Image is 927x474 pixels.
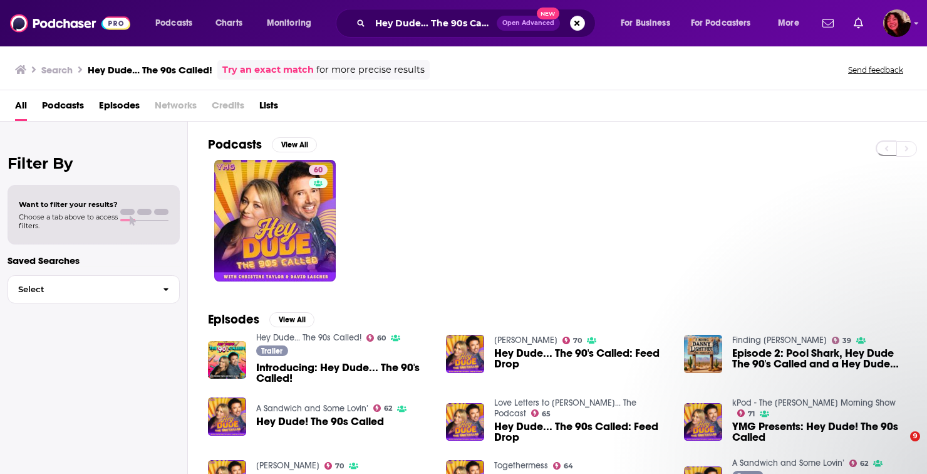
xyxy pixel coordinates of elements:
span: Want to filter your results? [19,200,118,209]
a: 62 [849,460,869,467]
a: A Sandwich and Some Lovin’ [732,458,844,468]
input: Search podcasts, credits, & more... [370,13,497,33]
button: open menu [769,13,815,33]
a: Introducing: Hey Dude... The 90's Called! [256,362,431,384]
a: Try an exact match [222,63,314,77]
a: Podcasts [42,95,84,121]
span: Choose a tab above to access filters. [19,213,118,230]
a: 70 [324,462,344,470]
button: open menu [612,13,686,33]
span: 9 [910,431,920,441]
a: Hey Dude... The 90s Called: Feed Drop [494,421,669,443]
a: Show notifications dropdown [849,13,868,34]
span: Select [8,285,153,293]
a: Show notifications dropdown [817,13,839,34]
button: open menu [147,13,209,33]
span: New [537,8,559,19]
span: 65 [542,411,551,417]
span: Credits [212,95,244,121]
a: Charts [207,13,250,33]
span: Charts [215,14,242,32]
h2: Podcasts [208,137,262,152]
a: 70 [562,337,583,344]
h3: Hey Dude... The 90s Called! [88,64,212,76]
img: Podchaser - Follow, Share and Rate Podcasts [10,11,130,35]
button: View All [272,137,317,152]
a: 64 [553,462,574,470]
span: For Podcasters [691,14,751,32]
button: open menu [258,13,328,33]
span: Podcasts [155,14,192,32]
a: YMG Presents: Hey Dude! The 90s Called [732,421,907,443]
div: Search podcasts, credits, & more... [348,9,608,38]
a: Reality Steve Podcast [256,460,319,471]
span: For Business [621,14,670,32]
span: Trailer [261,347,282,355]
span: for more precise results [316,63,425,77]
span: 70 [573,338,582,344]
button: Select [8,275,180,303]
img: Introducing: Hey Dude... The 90's Called! [208,341,246,379]
a: 60 [214,160,336,282]
span: 64 [564,463,573,469]
span: 62 [384,406,392,411]
button: open menu [683,13,769,33]
span: Monitoring [267,14,311,32]
h2: Episodes [208,312,259,327]
img: Hey Dude! The 90s Called [208,398,246,436]
span: Logged in as Kathryn-Musilek [883,9,911,37]
span: Networks [155,95,197,121]
span: 60 [314,164,323,177]
a: 60 [366,334,386,342]
span: 70 [335,463,344,469]
button: Open AdvancedNew [497,16,560,31]
a: PodcastsView All [208,137,317,152]
a: 60 [309,165,328,175]
button: View All [269,312,314,327]
a: Lists [259,95,278,121]
a: Hey Dude! The 90s Called [256,416,384,427]
a: Love Letters to Kellie... The Podcast [494,398,636,419]
p: Saved Searches [8,255,180,266]
span: More [778,14,799,32]
img: Hey Dude... The 90's Called: Feed Drop [446,335,484,373]
button: Send feedback [844,65,907,75]
a: Togethermess [494,460,548,471]
a: Reality Steve Podcast [494,335,557,345]
span: 60 [377,335,386,341]
button: Show profile menu [883,9,911,37]
img: Hey Dude... The 90s Called: Feed Drop [446,403,484,441]
img: User Profile [883,9,911,37]
a: Hey Dude... The 90s Called! [256,332,361,343]
a: EpisodesView All [208,312,314,327]
span: Open Advanced [502,20,554,26]
a: A Sandwich and Some Lovin’ [256,403,368,414]
a: Episodes [99,95,140,121]
a: 65 [531,409,551,417]
span: 62 [860,461,868,466]
a: 62 [373,404,393,412]
iframe: Intercom live chat [884,431,914,461]
h2: Filter By [8,154,180,172]
a: Hey Dude... The 90's Called: Feed Drop [494,348,669,369]
a: All [15,95,27,121]
h3: Search [41,64,73,76]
